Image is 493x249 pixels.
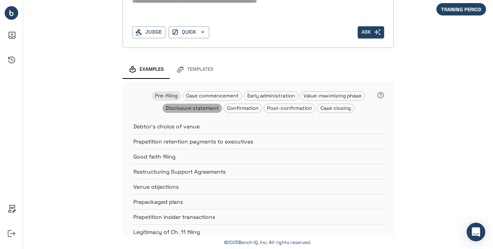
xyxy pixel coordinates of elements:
div: We are not billing you for your initial period of in-app activity. [436,3,490,15]
div: Debtor's choice of venue [132,119,384,134]
p: Good faith filing [133,153,365,160]
button: QUICK [169,26,209,38]
div: Disclosure statement [162,104,222,113]
span: Confirmation [224,105,262,111]
span: Templates [187,67,214,73]
p: Restructuring Support Agreements [133,168,365,176]
div: Pre-filing [152,91,181,101]
p: Prepackaged plans [133,198,365,206]
div: Prepetition insider transactions [132,209,384,224]
div: examples and templates tabs [122,60,394,79]
span: Pre-filing [152,92,181,99]
div: Prepetition retention payments to executives [132,134,384,149]
span: Disclosure statement [163,105,222,111]
div: Post-confirmation [264,104,315,113]
div: Early administration [244,91,298,101]
p: Legitimacy of Ch. 11 filing [133,228,365,236]
p: Debtor's choice of venue [133,123,365,130]
div: Venue objections [132,179,384,194]
div: Legitimacy of Ch. 11 filing [132,224,384,239]
div: Case commencement [183,91,242,101]
span: TRAINING PERIOD [436,6,486,13]
span: Early administration [244,92,298,99]
div: Value-maximizing phase [300,91,365,101]
span: Case closing [317,105,354,111]
span: Enter search text [358,26,384,38]
span: Examples [140,67,164,73]
button: Ask [358,26,384,38]
div: Good faith filing [132,149,384,164]
div: Open Intercom Messenger [467,223,485,241]
p: Prepetition retention payments to executives [133,138,365,145]
div: Prepackaged plans [132,194,384,209]
div: Restructuring Support Agreements [132,164,384,179]
button: Judge [132,26,165,38]
span: Value-maximizing phase [300,92,365,99]
div: Confirmation [224,104,262,113]
p: Venue objections [133,183,365,191]
span: Case commencement [183,92,242,99]
span: Post-confirmation [264,105,315,111]
p: Prepetition insider transactions [133,213,365,221]
div: Case closing [317,104,354,113]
